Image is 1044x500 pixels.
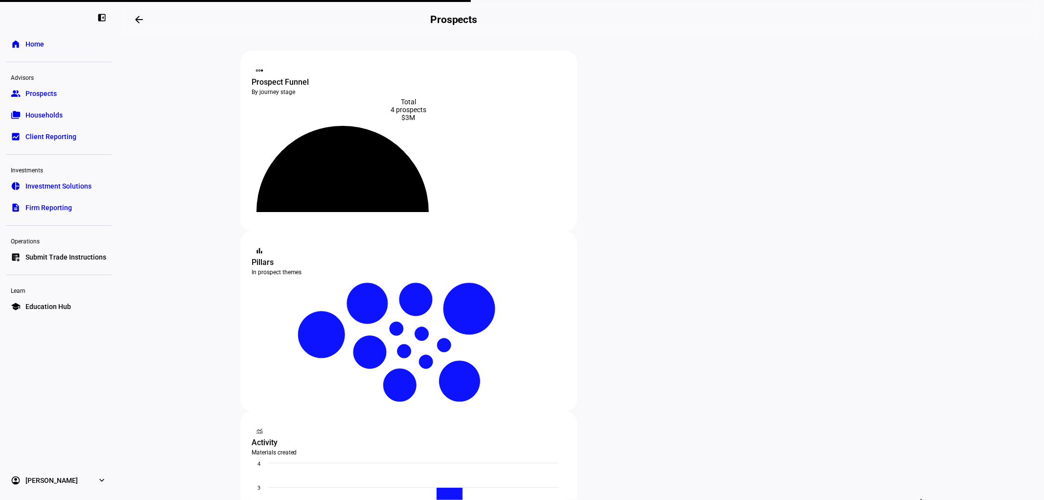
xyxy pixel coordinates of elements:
[252,98,565,106] div: Total
[25,39,44,49] span: Home
[97,476,107,485] eth-mat-symbol: expand_more
[25,252,106,262] span: Submit Trade Instructions
[255,426,265,436] mat-icon: monitoring
[430,14,477,25] h2: Prospects
[25,476,78,485] span: [PERSON_NAME]
[255,246,265,256] mat-icon: bar_chart
[252,268,565,276] div: In prospect themes
[257,485,260,491] text: 3
[252,257,565,268] div: Pillars
[6,127,112,146] a: bid_landscapeClient Reporting
[252,449,565,456] div: Materials created
[6,105,112,125] a: folder_copyHouseholds
[6,70,112,84] div: Advisors
[6,34,112,54] a: homeHome
[25,89,57,98] span: Prospects
[11,302,21,311] eth-mat-symbol: school
[6,84,112,103] a: groupProspects
[133,14,145,25] mat-icon: arrow_backwards
[11,252,21,262] eth-mat-symbol: list_alt_add
[257,461,260,467] text: 4
[25,181,92,191] span: Investment Solutions
[6,176,112,196] a: pie_chartInvestment Solutions
[11,203,21,213] eth-mat-symbol: description
[97,13,107,23] eth-mat-symbol: left_panel_close
[255,66,265,75] mat-icon: steppers
[11,181,21,191] eth-mat-symbol: pie_chart
[6,234,112,247] div: Operations
[252,114,565,121] div: $3M
[25,110,63,120] span: Households
[11,110,21,120] eth-mat-symbol: folder_copy
[25,132,76,142] span: Client Reporting
[25,203,72,213] span: Firm Reporting
[6,283,112,297] div: Learn
[252,76,565,88] div: Prospect Funnel
[11,89,21,98] eth-mat-symbol: group
[252,106,565,114] div: 4 prospects
[11,476,21,485] eth-mat-symbol: account_circle
[11,39,21,49] eth-mat-symbol: home
[252,88,565,96] div: By journey stage
[6,163,112,176] div: Investments
[6,198,112,217] a: descriptionFirm Reporting
[11,132,21,142] eth-mat-symbol: bid_landscape
[252,437,565,449] div: Activity
[25,302,71,311] span: Education Hub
